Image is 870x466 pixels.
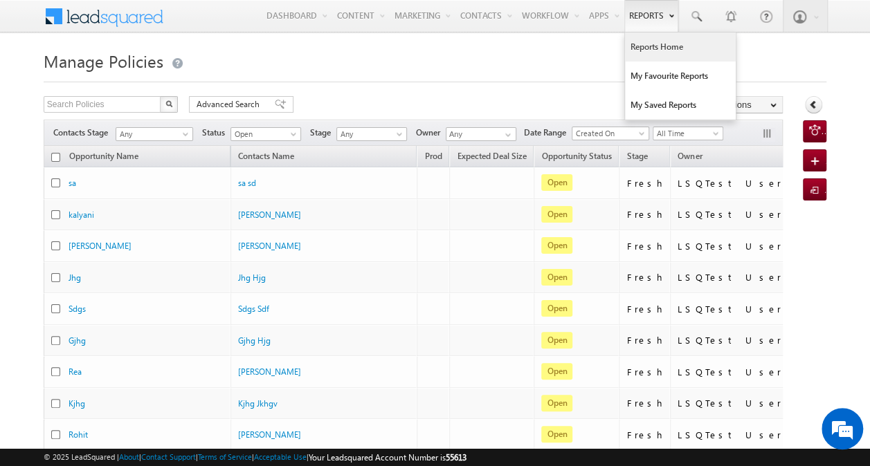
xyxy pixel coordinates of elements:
[69,241,132,251] a: [PERSON_NAME]
[165,100,172,107] img: Search
[116,127,193,141] a: Any
[626,397,664,409] div: Fresh
[227,7,260,40] div: Minimize live chat window
[457,151,526,161] span: Expected Deal Size
[498,128,515,142] a: Show All Items
[231,149,301,167] span: Contacts Name
[625,91,736,120] a: My Saved Reports
[678,429,781,441] div: LSQTest User
[119,452,139,461] a: About
[230,127,301,141] a: Open
[309,452,466,463] span: Your Leadsquared Account Number is
[678,397,781,409] div: LSQTest User
[678,303,781,315] div: LSQTest User
[116,128,188,140] span: Any
[238,209,301,220] a: [PERSON_NAME]
[310,127,336,139] span: Stage
[446,127,516,141] input: Type to Search
[678,334,781,346] div: LSQTest User
[238,366,301,377] a: [PERSON_NAME]
[416,127,446,139] span: Owner
[69,429,88,440] a: Rohit
[626,334,664,346] div: Fresh
[678,208,781,221] div: LSQTest User
[626,366,664,378] div: Fresh
[541,300,572,317] span: Open
[337,128,403,140] span: Any
[69,335,86,346] a: Gjhg
[202,127,230,139] span: Status
[231,128,297,140] span: Open
[69,304,86,314] a: Sdgs
[541,237,572,254] span: Open
[678,240,781,252] div: LSQTest User
[626,151,647,161] span: Stage
[51,153,60,162] input: Check all records
[69,151,138,161] span: Opportunity Name
[238,304,269,314] a: Sdgs Sdf
[238,429,301,440] a: [PERSON_NAME]
[572,127,649,140] a: Created On
[541,426,572,442] span: Open
[653,127,723,140] a: All Time
[678,366,781,378] div: LSQTest User
[626,429,664,441] div: Fresh
[534,149,618,167] a: Opportunity Status
[541,206,572,223] span: Open
[541,269,572,286] span: Open
[625,32,736,62] a: Reports Home
[541,174,572,191] span: Open
[69,209,94,220] a: kalyani
[619,149,654,167] a: Stage
[141,452,196,461] a: Contact Support
[524,127,572,139] span: Date Range
[626,271,664,283] div: Fresh
[69,272,81,283] a: Jhg
[703,96,783,113] button: Actions
[541,363,572,380] span: Open
[572,127,644,140] span: Created On
[626,208,664,221] div: Fresh
[653,127,719,140] span: All Time
[678,177,781,189] div: LSQTest User
[18,128,253,353] textarea: Type your message and hit 'Enter'
[446,452,466,463] span: 55613
[69,398,85,409] a: Kjhg
[238,335,271,346] a: Gjhg Hjg
[72,73,233,91] div: Chat with us now
[238,178,256,188] a: sa sd
[238,272,266,283] a: Jhg Hjg
[188,364,251,382] em: Start Chat
[541,332,572,348] span: Open
[450,149,533,167] a: Expected Deal Size
[62,149,145,167] a: Opportunity Name
[424,151,442,161] span: Prod
[24,73,58,91] img: d_60004797649_company_0_60004797649
[44,451,466,464] span: © 2025 LeadSquared | | | | |
[678,151,702,161] span: Owner
[626,177,664,189] div: Fresh
[53,127,114,139] span: Contacts Stage
[626,303,664,315] div: Fresh
[626,240,664,252] div: Fresh
[238,241,301,251] a: [PERSON_NAME]
[44,50,163,72] span: Manage Policies
[678,271,781,283] div: LSQTest User
[238,398,278,409] a: Kjhg Jkhgv
[625,62,736,91] a: My Favourite Reports
[198,452,252,461] a: Terms of Service
[69,178,76,188] a: sa
[336,127,407,141] a: Any
[541,395,572,411] span: Open
[69,366,82,377] a: Rea
[197,98,264,111] span: Advanced Search
[254,452,307,461] a: Acceptable Use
